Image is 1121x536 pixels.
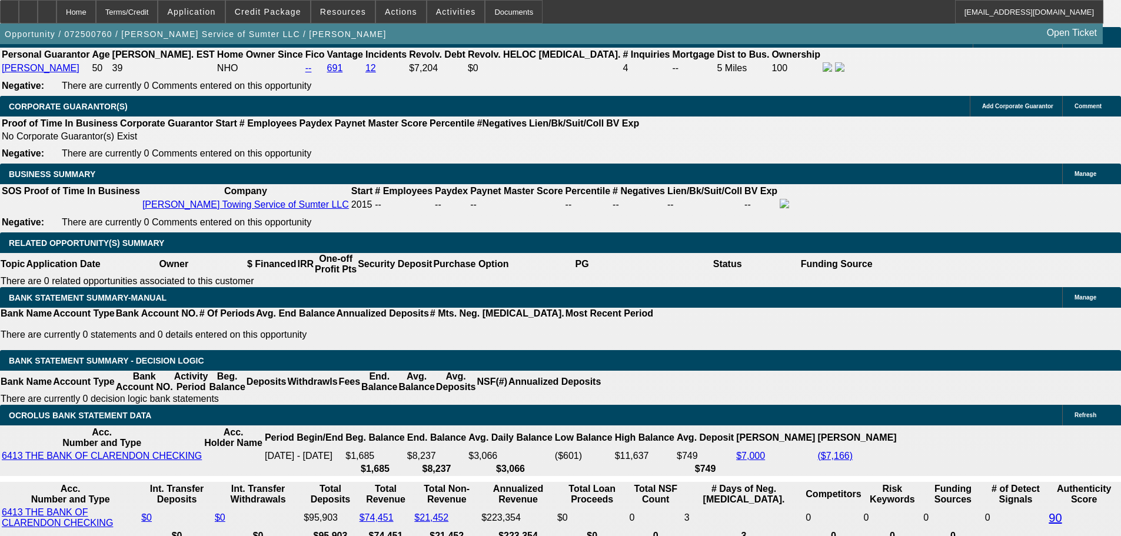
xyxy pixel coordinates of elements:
th: Period Begin/End [264,427,344,449]
b: Percentile [566,186,610,196]
span: BUSINESS SUMMARY [9,169,95,179]
td: 5 Miles [717,62,770,75]
th: One-off Profit Pts [314,253,357,275]
th: Total Deposits [303,483,358,505]
a: $7,000 [736,451,765,461]
b: Percentile [430,118,474,128]
th: Int. Transfer Deposits [141,483,213,505]
th: Avg. Deposit [676,427,734,449]
th: Authenticity Score [1048,483,1120,505]
a: $0 [141,512,152,522]
b: Paynet Master Score [335,118,427,128]
button: Application [158,1,224,23]
div: $223,354 [481,512,555,523]
button: Resources [311,1,375,23]
b: Dist to Bus. [717,49,770,59]
th: Competitors [805,483,861,505]
b: BV Exp [606,118,639,128]
button: Activities [427,1,485,23]
th: Acc. Number and Type [1,427,202,449]
td: 2015 [351,198,373,211]
th: Beg. Balance [208,371,245,393]
span: RELATED OPPORTUNITY(S) SUMMARY [9,238,164,248]
a: $74,451 [360,512,394,522]
th: Account Type [52,371,115,393]
span: Comment [1075,103,1102,109]
span: Resources [320,7,366,16]
b: Negative: [2,217,44,227]
a: $0 [215,512,225,522]
b: Paydex [300,118,332,128]
button: Credit Package [226,1,310,23]
td: 100 [771,62,821,75]
img: facebook-icon.png [823,62,832,72]
th: Proof of Time In Business [24,185,141,197]
td: $11,637 [614,450,675,462]
a: 90 [1049,511,1062,524]
td: $7,204 [408,62,466,75]
span: There are currently 0 Comments entered on this opportunity [62,217,311,227]
b: # Employees [375,186,433,196]
a: 691 [327,63,343,73]
a: Open Ticket [1042,23,1102,43]
th: $ Financed [247,253,297,275]
th: $3,066 [468,463,553,475]
th: Application Date [25,253,101,275]
b: Incidents [365,49,407,59]
th: Purchase Option [433,253,509,275]
b: Fico [305,49,325,59]
span: There are currently 0 Comments entered on this opportunity [62,81,311,91]
th: # of Detect Signals [984,483,1047,505]
a: [PERSON_NAME] [2,63,79,73]
b: Start [215,118,237,128]
span: -- [375,199,381,209]
td: -- [744,198,778,211]
td: $1,685 [345,450,405,462]
td: 0 [863,507,922,529]
th: Annualized Deposits [508,371,601,393]
td: NHO [217,62,304,75]
th: Risk Keywords [863,483,922,505]
span: Add Corporate Guarantor [982,103,1053,109]
th: SOS [1,185,22,197]
th: Bank Account NO. [115,308,199,319]
a: $21,452 [414,512,448,522]
td: 0 [984,507,1047,529]
a: 6413 THE BANK OF CLARENDON CHECKING [2,451,202,461]
span: BANK STATEMENT SUMMARY-MANUAL [9,293,167,302]
a: [PERSON_NAME] Towing Service of Sumter LLC [142,199,349,209]
th: Funding Sources [923,483,983,505]
td: $3,066 [468,450,553,462]
b: Revolv. Debt [409,49,465,59]
td: [DATE] - [DATE] [264,450,344,462]
span: Actions [385,7,417,16]
div: -- [566,199,610,210]
th: Int. Transfer Withdrawals [214,483,302,505]
th: Total Non-Revenue [414,483,480,505]
span: Application [167,7,215,16]
td: 3 [684,507,804,529]
b: Mortgage [673,49,715,59]
b: Lien/Bk/Suit/Coll [667,186,742,196]
th: Avg. Deposits [435,371,477,393]
b: # Inquiries [623,49,670,59]
b: Ownership [771,49,820,59]
b: Paydex [435,186,468,196]
b: Corporate Guarantor [120,118,213,128]
b: Company [224,186,267,196]
th: End. Balance [407,427,467,449]
td: -- [434,198,468,211]
th: Total Loan Proceeds [557,483,628,505]
th: High Balance [614,427,675,449]
a: -- [305,63,312,73]
p: There are currently 0 statements and 0 details entered on this opportunity [1,329,653,340]
b: Lien/Bk/Suit/Coll [529,118,604,128]
th: # Days of Neg. [MEDICAL_DATA]. [684,483,804,505]
th: Avg. End Balance [255,308,336,319]
img: linkedin-icon.png [835,62,844,72]
span: There are currently 0 Comments entered on this opportunity [62,148,311,158]
b: Personal Guarantor [2,49,89,59]
b: Start [351,186,372,196]
b: Negative: [2,81,44,91]
td: $8,237 [407,450,467,462]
